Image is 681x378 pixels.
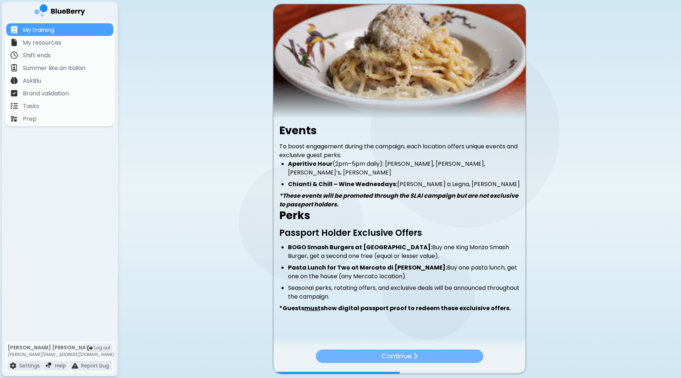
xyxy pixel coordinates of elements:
img: file icon [11,115,18,122]
img: file icon [46,362,52,369]
strong: Pasta Lunch for Two at Mercato di [PERSON_NAME]: [288,263,447,272]
img: file icon [11,64,18,71]
strong: Aperitivo Hour [288,160,333,168]
img: file icon [413,353,417,360]
strong: BOGO Smash Burgers at [GEOGRAPHIC_DATA]: [288,243,432,251]
p: Brand validation [23,89,69,98]
img: file icon [11,26,18,33]
li: Seasonal perks, rotating offers, and exclusive deals will be announced throughout the campaign. [288,284,520,301]
h2: Events [279,124,520,137]
p: My training [23,26,54,34]
p: [PERSON_NAME][EMAIL_ADDRESS][DOMAIN_NAME] [8,352,114,357]
img: file icon [72,362,78,369]
img: file icon [11,102,18,110]
li: (2pm–5pm daily): [PERSON_NAME], [PERSON_NAME], [PERSON_NAME]’s, [PERSON_NAME] [288,160,520,177]
strong: *These events will be promoted through the SLAI campaign but are not exclusive to passport holders. [279,192,518,209]
h3: Passport Holder Exclusive Offers [279,227,520,238]
strong: *Guests show digital passport proof to redeem these excluisive offers. [279,304,511,312]
p: Tasks [23,102,39,111]
p: Prep [23,115,37,123]
img: file icon [11,90,18,97]
li: [PERSON_NAME] a Legna, [PERSON_NAME] [288,180,520,189]
p: AskBlu [23,77,41,85]
img: logout [87,345,93,351]
span: Log out [94,345,110,351]
p: Continue [381,351,411,361]
img: file icon [10,362,16,369]
p: Shift ends [23,51,51,60]
p: Summer like an Italian [23,64,85,73]
img: file icon [11,52,18,59]
p: To boost engagement during the campaign, each location offers unique events and exclusive guest p... [279,142,520,160]
img: company logo [34,4,85,19]
h2: Perks [279,209,520,222]
p: Help [55,362,66,369]
p: Report bug [81,362,109,369]
p: [PERSON_NAME] [PERSON_NAME] [8,344,114,351]
p: My resources [23,38,61,47]
li: Buy one pasta lunch, get one on the house (any Mercato location). [288,263,520,281]
img: file icon [11,77,18,84]
img: file icon [11,39,18,46]
span: must [304,304,321,312]
strong: Chianti & Chill – Wine Wednesdays: [288,180,397,188]
li: Buy one King Monzo Smash Burger, get a second one free (equal or lesser value). [288,243,520,260]
p: Settings [19,362,40,369]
